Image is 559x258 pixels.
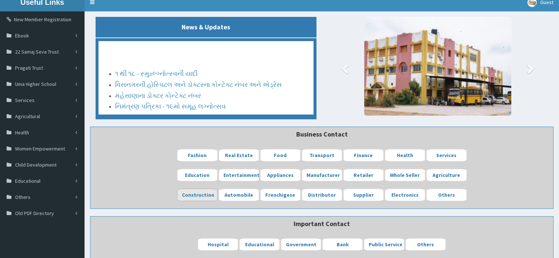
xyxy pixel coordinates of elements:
b: Whole Seller [390,172,420,178]
b: Hospital [208,241,229,248]
b: Educational [245,241,274,248]
b: Food [274,152,287,159]
b: Electronics [391,192,419,198]
a: વિસનગરની હોસ્પિટલ અને ડોક્ટરના કોન્ટેક્ટ નંબર અને એડ્રેસ [115,76,282,85]
a: Educational [239,238,280,251]
span: Women Empowerment [15,145,65,152]
a: Public Service [364,238,404,251]
span: Pragati Trust [15,65,43,71]
a: મહેસાણાના ડોક્ટર કોન્ટેક્ટ નંબર [115,87,201,96]
span: Old PDF Directory [15,210,54,217]
span: Ebook [15,32,29,39]
a: Fashion [177,149,218,161]
a: ૧ થી ૧૮ - સ્મુહ્લ્ગ્નોત્સ્વની યાદી [115,65,198,74]
b: Fashion [188,152,207,159]
b: Manufacturer [307,172,340,178]
b: Entertainment [223,172,259,178]
a: Real Estate [219,149,259,161]
span: Educational [15,178,40,184]
b: Others [438,192,455,198]
b: Retailer [354,172,373,178]
a: Retailer [343,169,384,181]
b: Public Service [369,241,402,248]
a: Marriage Digital Book - Form [115,109,195,117]
b: Agriculture [433,172,460,178]
b: Real Estate [225,152,253,159]
a: Automobile [219,189,259,201]
b: Frenchigese [265,192,295,198]
b: Business Contact [296,130,348,138]
a: Electronics [385,189,425,201]
b: Health [397,152,413,159]
a: Frenchigese [260,189,301,201]
a: Transport [302,149,342,161]
a: Government [281,238,321,251]
span: Services [15,97,35,103]
a: Others [426,189,467,201]
b: Services [436,152,456,159]
a: Supplier [343,189,384,201]
a: Agriculture [426,169,467,181]
b: Transport [309,152,334,159]
a: Manufacturer [302,169,342,181]
a: નિમંત્રણ પત્રિકા - ૧૯મો સમૂહ લગ્નોત્સવ [115,98,226,107]
b: Automobile [225,192,253,198]
a: Appliances [260,169,301,181]
a: Services [426,149,467,161]
span: Child Development [15,161,57,168]
b: Finance [354,152,373,159]
b: Bank [337,241,349,248]
a: Finance [343,149,384,161]
span: Agricultural [15,113,40,120]
b: Appliances [267,172,294,178]
a: Food [260,149,301,161]
b: Distributor [308,192,336,198]
a: Whole Seller [385,169,425,181]
a: Distributor [302,189,342,201]
a: Construction [177,189,218,201]
a: Bank [322,238,363,251]
b: Construction [182,192,214,198]
span: Uma Higher School [15,81,56,87]
span: Others [15,194,31,200]
img: image [364,17,511,116]
b: Government [286,241,316,248]
a: Others [405,238,446,251]
b: Education [185,172,209,178]
b: News & Updates [182,23,230,31]
b: Others [417,241,434,248]
a: Hospital [198,238,238,251]
b: Supplier [353,192,374,198]
a: Health [385,149,425,161]
a: Entertainment [219,169,259,181]
b: Important Contact [294,219,350,228]
span: Health [15,129,29,136]
a: Education [177,169,218,181]
span: 22 Samaj Seva Trust [15,48,59,55]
